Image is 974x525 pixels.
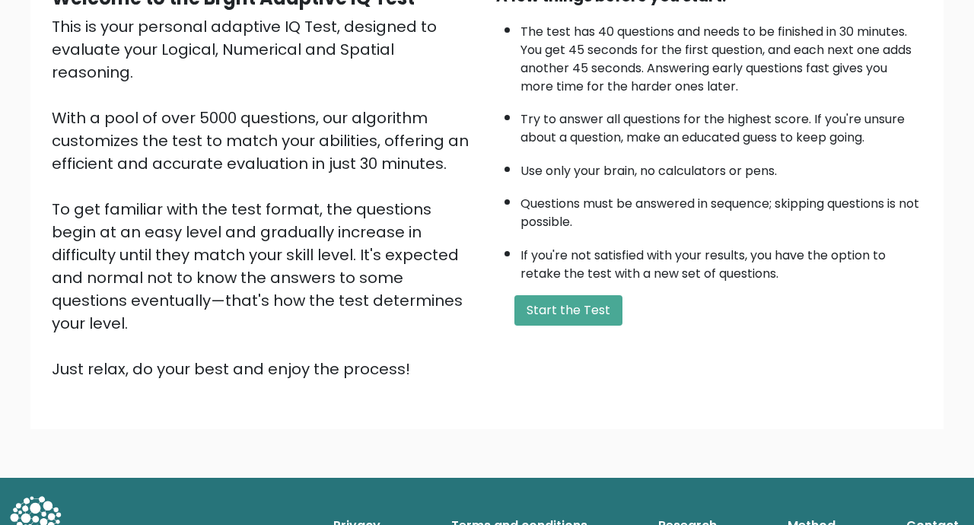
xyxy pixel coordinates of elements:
li: Try to answer all questions for the highest score. If you're unsure about a question, make an edu... [520,103,922,147]
li: The test has 40 questions and needs to be finished in 30 minutes. You get 45 seconds for the firs... [520,15,922,96]
button: Start the Test [514,295,622,326]
li: If you're not satisfied with your results, you have the option to retake the test with a new set ... [520,239,922,283]
li: Use only your brain, no calculators or pens. [520,154,922,180]
div: This is your personal adaptive IQ Test, designed to evaluate your Logical, Numerical and Spatial ... [52,15,478,380]
li: Questions must be answered in sequence; skipping questions is not possible. [520,187,922,231]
